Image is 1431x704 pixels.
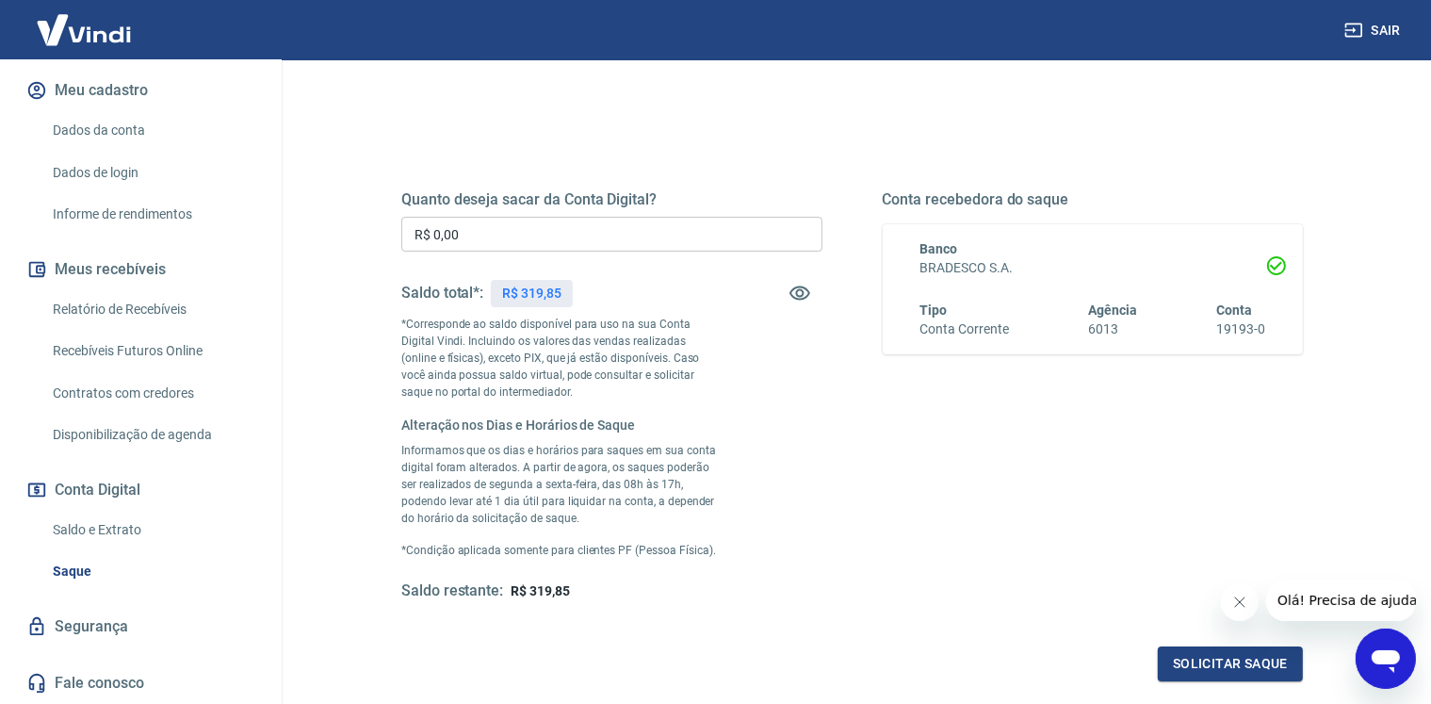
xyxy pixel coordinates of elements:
[23,469,259,511] button: Conta Digital
[23,606,259,647] a: Segurança
[11,13,158,28] span: Olá! Precisa de ajuda?
[45,195,259,234] a: Informe de rendimentos
[920,303,948,318] span: Tipo
[1221,583,1259,621] iframe: Fechar mensagem
[1216,303,1252,318] span: Conta
[511,583,570,598] span: R$ 319,85
[45,511,259,549] a: Saldo e Extrato
[23,1,145,58] img: Vindi
[920,319,1009,339] h6: Conta Corrente
[45,154,259,192] a: Dados de login
[23,663,259,704] a: Fale conosco
[45,374,259,413] a: Contratos com credores
[45,416,259,454] a: Disponibilização de agenda
[502,284,561,303] p: R$ 319,85
[23,70,259,111] button: Meu cadastro
[883,190,1304,209] h5: Conta recebedora do saque
[401,284,483,303] h5: Saldo total*:
[401,416,717,434] h6: Alteração nos Dias e Horários de Saque
[45,552,259,591] a: Saque
[920,258,1266,278] h6: BRADESCO S.A.
[401,316,717,401] p: *Corresponde ao saldo disponível para uso na sua Conta Digital Vindi. Incluindo os valores das ve...
[1158,647,1303,681] button: Solicitar saque
[1356,629,1416,689] iframe: Botão para abrir a janela de mensagens
[1266,580,1416,621] iframe: Mensagem da empresa
[1216,319,1265,339] h6: 19193-0
[401,581,503,601] h5: Saldo restante:
[401,442,717,527] p: Informamos que os dias e horários para saques em sua conta digital foram alterados. A partir de a...
[23,249,259,290] button: Meus recebíveis
[401,542,717,559] p: *Condição aplicada somente para clientes PF (Pessoa Física).
[401,190,822,209] h5: Quanto deseja sacar da Conta Digital?
[1088,319,1137,339] h6: 6013
[1088,303,1137,318] span: Agência
[1341,13,1408,48] button: Sair
[45,111,259,150] a: Dados da conta
[45,290,259,329] a: Relatório de Recebíveis
[45,332,259,370] a: Recebíveis Futuros Online
[920,241,958,256] span: Banco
